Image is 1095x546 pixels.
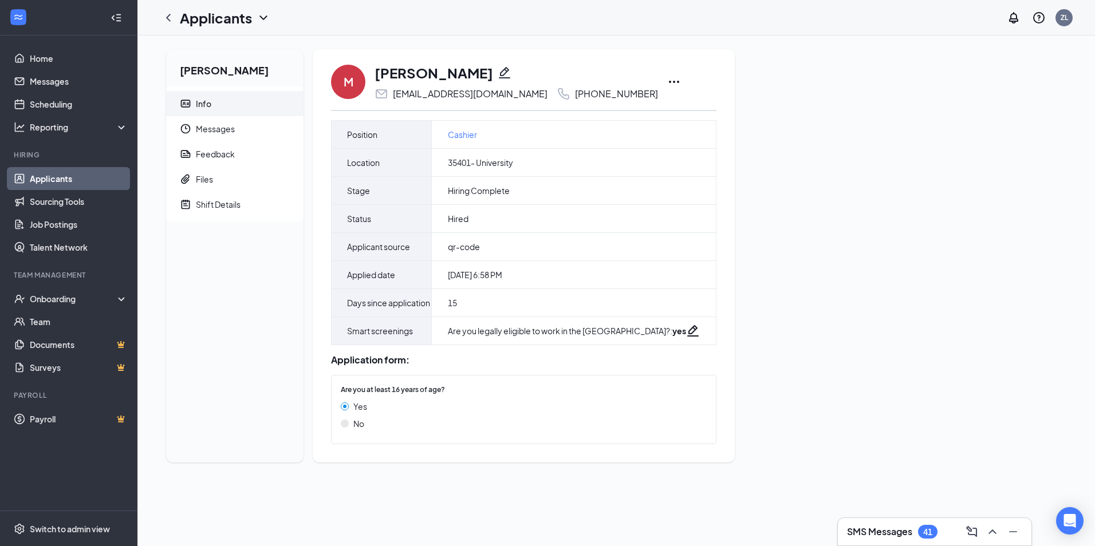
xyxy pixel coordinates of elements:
[14,270,125,280] div: Team Management
[30,333,128,356] a: DocumentsCrown
[986,525,999,539] svg: ChevronUp
[14,390,125,400] div: Payroll
[847,525,912,538] h3: SMS Messages
[30,121,128,133] div: Reporting
[14,150,125,160] div: Hiring
[448,241,480,252] span: qr-code
[30,293,118,304] div: Onboarding
[180,98,191,109] svg: ContactCard
[448,128,477,141] a: Cashier
[30,523,110,535] div: Switch to admin view
[166,49,304,86] h2: [PERSON_NAME]
[257,11,270,25] svg: ChevronDown
[353,400,367,413] span: Yes
[448,269,502,280] span: [DATE] 6:58 PM
[30,70,128,93] a: Messages
[347,324,413,338] span: Smart screenings
[375,63,493,82] h1: [PERSON_NAME]
[166,167,304,192] a: PaperclipFiles
[196,173,213,185] div: Files
[14,293,25,304] svg: UserCheck
[557,87,570,101] svg: Phone
[667,75,681,89] svg: Ellipses
[166,91,304,116] a: ContactCardInfo
[923,527,932,537] div: 41
[196,148,235,160] div: Feedback
[1004,523,1022,541] button: Minimize
[344,74,353,90] div: M
[575,88,658,100] div: [PHONE_NUMBER]
[347,212,371,225] span: Status
[180,8,252,27] h1: Applicants
[166,192,304,217] a: NoteActiveShift Details
[111,12,122,23] svg: Collapse
[448,213,468,224] span: Hired
[448,185,510,196] span: Hiring Complete
[14,523,25,535] svg: Settings
[686,324,700,338] svg: Pencil
[448,157,513,168] span: 35401- University
[1061,13,1068,22] div: ZL
[498,66,511,80] svg: Pencil
[166,116,304,141] a: ClockMessages
[30,167,128,190] a: Applicants
[347,240,410,254] span: Applicant source
[196,199,241,210] div: Shift Details
[30,356,128,379] a: SurveysCrown
[448,297,457,308] span: 15
[1006,525,1020,539] svg: Minimize
[965,525,979,539] svg: ComposeMessage
[196,98,211,109] div: Info
[375,87,388,101] svg: Email
[180,148,191,160] svg: Report
[347,156,380,169] span: Location
[30,236,128,259] a: Talent Network
[1056,507,1084,535] div: Open Intercom Messenger
[347,268,395,282] span: Applied date
[30,407,128,430] a: PayrollCrown
[180,123,191,134] svg: Clock
[30,93,128,116] a: Scheduling
[1032,11,1046,25] svg: QuestionInfo
[672,326,686,336] strong: yes
[14,121,25,133] svg: Analysis
[341,385,445,395] span: Are you at least 16 years of age?
[347,128,377,141] span: Position
[448,325,686,337] div: Are you legally eligible to work in the [GEOGRAPHIC_DATA]? :
[13,11,24,23] svg: WorkstreamLogo
[166,141,304,167] a: ReportFeedback
[393,88,547,100] div: [EMAIL_ADDRESS][DOMAIN_NAME]
[180,173,191,185] svg: Paperclip
[30,213,128,236] a: Job Postings
[353,417,364,430] span: No
[30,310,128,333] a: Team
[963,523,981,541] button: ComposeMessage
[30,190,128,213] a: Sourcing Tools
[180,199,191,210] svg: NoteActive
[196,116,294,141] span: Messages
[331,354,716,366] div: Application form:
[347,184,370,197] span: Stage
[347,296,430,310] span: Days since application
[983,523,1002,541] button: ChevronUp
[1007,11,1021,25] svg: Notifications
[162,11,175,25] svg: ChevronLeft
[30,47,128,70] a: Home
